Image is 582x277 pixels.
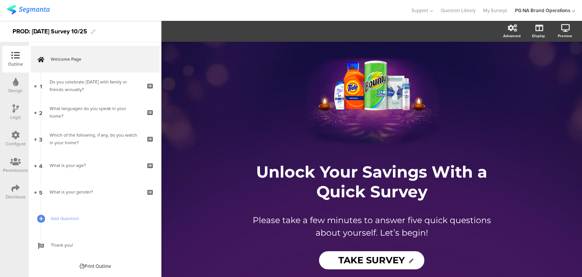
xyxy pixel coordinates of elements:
[39,108,42,116] span: 2
[515,7,570,14] div: PG NA Brand Operations
[8,87,23,94] div: Design
[80,263,111,270] div: Print Outline
[50,131,140,146] div: Which of the following, if any, do you watch in your home?
[8,61,23,68] div: Outline
[532,33,545,39] div: Display
[31,152,160,179] a: 4 What is your age?
[3,167,28,174] div: Permissions
[50,78,140,93] div: Do you celebrate Diwali with family or friends annually?
[39,135,42,143] span: 3
[50,162,140,169] div: What is your age?
[50,188,140,196] div: What is your gender?
[6,194,26,200] div: Distribute
[51,215,148,222] span: Add Question
[6,140,26,147] div: Configure
[7,5,50,14] img: segmanta logo
[31,99,160,126] a: 2 What languages do you speak in your home?
[239,214,504,239] p: Please take a few minutes to answer five quick questions about yourself. Let’s begin!
[503,33,521,39] div: Advanced
[319,251,424,269] input: Start
[51,241,148,249] span: Thank you!
[39,161,42,170] span: 4
[51,55,148,63] span: Welcome Page
[558,33,572,39] div: Preview
[40,82,42,90] span: 1
[31,232,160,258] a: Thank you!
[232,162,512,201] p: Unlock Your Savings With a Quick Survey
[411,7,428,14] span: Support
[31,179,160,205] a: 5 What is your gender?
[39,188,42,196] span: 5
[10,114,21,121] div: Logic
[31,126,160,152] a: 3 Which of the following, if any, do you watch in your home?
[13,25,87,38] div: PROD: [DATE] Survey 10/25
[50,105,140,120] div: What languages do you speak in your home?
[31,46,160,72] a: Welcome Page
[31,72,160,99] a: 1 Do you celebrate [DATE] with family or friends annually?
